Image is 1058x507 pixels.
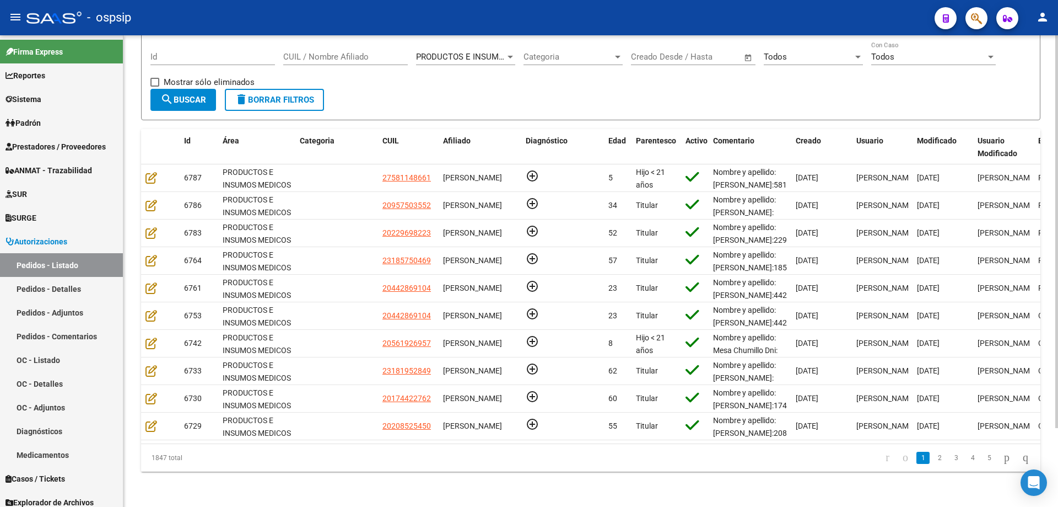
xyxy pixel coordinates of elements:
span: PRODUCTOS E INSUMOS MEDICOS [223,195,291,217]
datatable-header-cell: Área [218,129,295,166]
span: [PERSON_NAME] [978,311,1037,320]
span: 23 [608,311,617,320]
span: SUR [6,188,27,200]
span: 6742 [184,339,202,348]
span: [PERSON_NAME] [856,394,915,403]
span: Padrón [6,117,41,129]
span: Usuario Modificado [978,136,1017,158]
datatable-header-cell: Modificado [913,129,973,166]
span: Nombre y apellido: Mesa Chumillo Dni:[PHONE_NUMBER] Telefono:[PHONE_NUMBER] Dirección: [PERSON_NA... [713,333,781,493]
datatable-header-cell: Activo [681,129,709,166]
span: Nombre y apellido: [PERSON_NAME]:58114866 Dirección: Ex combatientes de [STREET_ADDRESS][PERSON_N... [713,168,822,327]
span: [DATE] [796,421,818,430]
span: Buscar [160,95,206,105]
span: PRODUCTOS E INSUMOS MEDICOS [223,388,291,410]
span: 55 [608,421,617,430]
span: Hijo < 21 años [636,333,665,355]
span: [PERSON_NAME] [978,173,1037,182]
button: Borrar Filtros [225,89,324,111]
button: Buscar [150,89,216,111]
span: Autorizaciones [6,236,67,248]
span: Casos / Tickets [6,473,65,485]
a: go to last page [1018,452,1033,464]
datatable-header-cell: Afiliado [439,129,521,166]
datatable-header-cell: Diagnóstico [521,129,604,166]
span: Borrar Filtros [235,95,314,105]
datatable-header-cell: Categoria [295,129,378,166]
input: End date [677,52,730,62]
mat-icon: add_circle_outline [526,252,539,265]
span: [DATE] [917,173,940,182]
span: 8 [608,339,613,348]
span: [PERSON_NAME] [978,201,1037,210]
span: SURGE [6,212,36,224]
span: [DATE] [796,256,818,265]
span: [DATE] [917,421,940,430]
datatable-header-cell: CUIL [378,129,439,166]
span: [DATE] [917,201,940,210]
span: Id [184,136,191,145]
li: page 2 [931,449,948,467]
span: Sistema [6,93,41,105]
span: 6761 [184,284,202,292]
span: Todos [871,52,894,62]
span: [DATE] [796,394,818,403]
span: PRODUCTOS E INSUMOS MEDICOS [223,306,291,327]
span: 5 [608,173,613,182]
mat-icon: add_circle_outline [526,169,539,183]
span: [PERSON_NAME] [978,228,1037,237]
span: [DATE] [796,366,818,375]
span: Titular [636,256,658,265]
span: Categoria [523,52,613,62]
span: [DATE] [917,311,940,320]
span: Nombre y apellido: [PERSON_NAME]:22969822 Policlinico modelo [PERSON_NAME] [713,223,809,269]
a: go to previous page [898,452,913,464]
span: Prestadores / Proveedores [6,141,106,153]
span: Diagnóstico [526,136,568,145]
span: PRODUCTOS E INSUMOS MEDICOS [223,223,291,244]
span: PRODUCTOS E INSUMOS MEDICOS [223,168,291,189]
span: 57 [608,256,617,265]
span: 62 [608,366,617,375]
span: Titular [636,394,658,403]
li: page 5 [981,449,997,467]
input: Start date [631,52,667,62]
span: [PERSON_NAME] [978,256,1037,265]
span: [PERSON_NAME] [443,201,502,210]
datatable-header-cell: Usuario [852,129,913,166]
a: 2 [933,452,946,464]
span: PRODUCTOS E INSUMOS MEDICOS [223,361,291,382]
span: Edad [608,136,626,145]
span: [PERSON_NAME] [443,421,502,430]
datatable-header-cell: Usuario Modificado [973,129,1034,166]
span: [DATE] [917,394,940,403]
span: Afiliado [443,136,471,145]
mat-icon: add_circle_outline [526,418,539,431]
div: 1847 total [141,444,319,472]
span: PRODUCTOS E INSUMOS MEDICOS [223,250,291,272]
a: go to next page [999,452,1014,464]
span: 60 [608,394,617,403]
span: 20174422762 [382,394,431,403]
span: 6729 [184,421,202,430]
span: 20561926957 [382,339,431,348]
span: Firma Express [6,46,63,58]
mat-icon: add_circle_outline [526,390,539,403]
span: CUIL [382,136,399,145]
span: [PERSON_NAME] [856,228,915,237]
datatable-header-cell: Comentario [709,129,791,166]
mat-icon: person [1036,10,1049,24]
span: 20957503552 [382,201,431,210]
span: [PERSON_NAME] [856,284,915,292]
span: PRODUCTOS E INSUMOS MEDICOS [223,333,291,355]
span: [PERSON_NAME] [978,366,1037,375]
span: PRODUCTOS E INSUMOS MEDICOS [223,278,291,300]
span: 23185750469 [382,256,431,265]
span: Parentesco [636,136,676,145]
a: 4 [966,452,979,464]
span: [PERSON_NAME] [443,311,502,320]
span: 6733 [184,366,202,375]
mat-icon: search [160,93,174,106]
span: [PERSON_NAME] [443,228,502,237]
span: [PERSON_NAME] [443,284,502,292]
